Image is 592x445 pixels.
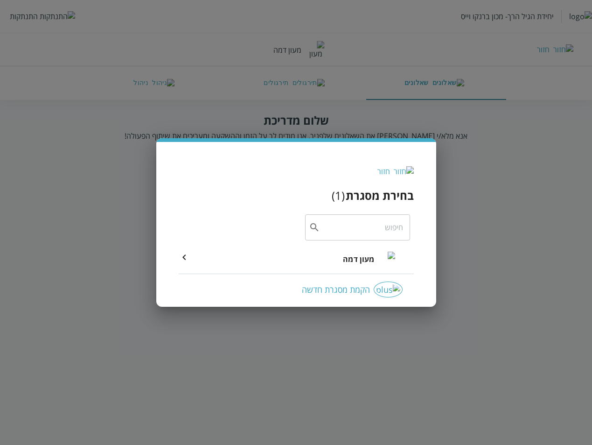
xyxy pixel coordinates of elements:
[343,254,374,265] span: מעון דמה
[374,282,403,297] img: plus
[332,188,345,203] div: ( 1 )
[377,166,390,177] div: חזור
[394,166,414,177] img: חזור
[346,188,414,203] h3: בחירת מסגרת
[190,282,403,297] div: הקמת מסגרת חדשה
[320,214,404,240] input: חיפוש
[380,252,395,267] img: מעון דמה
